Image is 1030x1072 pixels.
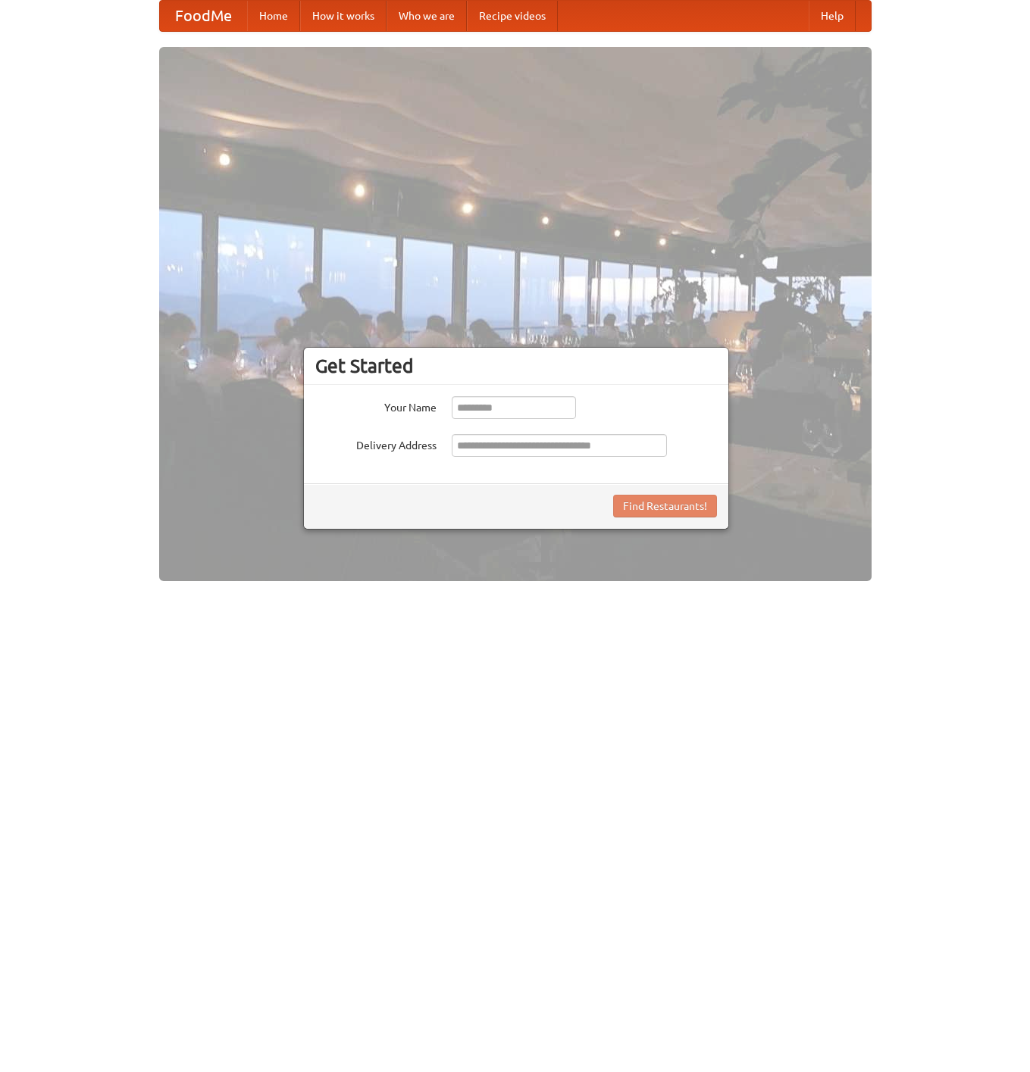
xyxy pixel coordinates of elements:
[613,495,717,517] button: Find Restaurants!
[300,1,387,31] a: How it works
[467,1,558,31] a: Recipe videos
[387,1,467,31] a: Who we are
[315,434,437,453] label: Delivery Address
[247,1,300,31] a: Home
[809,1,856,31] a: Help
[160,1,247,31] a: FoodMe
[315,355,717,377] h3: Get Started
[315,396,437,415] label: Your Name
